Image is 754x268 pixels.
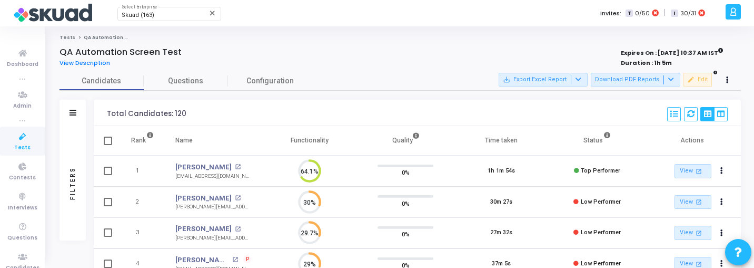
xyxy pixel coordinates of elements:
[246,255,250,264] span: P
[715,195,729,209] button: Actions
[235,226,241,232] mat-icon: open_in_new
[175,162,232,173] a: [PERSON_NAME]
[235,164,241,170] mat-icon: open_in_new
[621,59,672,67] strong: Duration : 1h 5m
[209,9,217,17] mat-icon: Clear
[621,46,723,58] strong: Expires On : [DATE] 10:37 AM IST
[120,126,165,156] th: Rank
[59,34,741,41] nav: breadcrumb
[488,167,515,176] div: 1h 1m 54s
[687,76,695,83] mat-icon: edit
[107,110,186,118] div: Total Candidates: 120
[13,102,32,111] span: Admin
[695,167,703,176] mat-icon: open_in_new
[674,226,711,240] a: View
[120,156,165,187] td: 1
[664,7,666,18] span: |
[232,257,238,263] mat-icon: open_in_new
[235,195,241,201] mat-icon: open_in_new
[490,228,512,237] div: 27m 32s
[715,164,729,179] button: Actions
[695,197,703,206] mat-icon: open_in_new
[683,73,712,87] button: Edit
[402,198,410,208] span: 0%
[485,135,518,146] div: Time taken
[503,76,510,83] mat-icon: save_alt
[175,135,193,146] div: Name
[59,59,110,67] span: View Description
[715,226,729,241] button: Actions
[581,260,621,267] span: Low Performer
[175,203,251,211] div: [PERSON_NAME][EMAIL_ADDRESS][DOMAIN_NAME]
[68,125,77,241] div: Filters
[358,126,453,156] th: Quality
[262,126,358,156] th: Functionality
[120,217,165,248] td: 3
[549,126,645,156] th: Status
[635,9,650,18] span: 0/50
[59,47,182,58] h4: QA Automation Screen Test
[122,12,154,18] span: Skuad (163)
[175,255,230,265] a: [PERSON_NAME]
[59,60,118,66] a: View Description
[671,9,678,17] span: I
[144,75,228,87] span: Questions
[175,224,232,234] a: [PERSON_NAME]
[175,173,251,180] div: [EMAIL_ADDRESS][DOMAIN_NAME]
[581,198,621,205] span: Low Performer
[700,107,728,121] div: View Options
[490,198,512,207] div: 30m 27s
[120,187,165,218] td: 2
[7,234,37,243] span: Questions
[59,75,144,87] span: Candidates
[175,234,251,242] div: [PERSON_NAME][EMAIL_ADDRESS][DOMAIN_NAME]
[246,75,294,87] span: Configuration
[581,167,620,174] span: Top Performer
[59,34,75,41] a: Tests
[8,204,37,213] span: Interviews
[402,229,410,240] span: 0%
[581,229,621,236] span: Low Performer
[645,126,741,156] th: Actions
[14,143,31,152] span: Tests
[674,195,711,209] a: View
[13,3,92,24] img: logo
[402,167,410,178] span: 0%
[680,9,696,18] span: 30/31
[626,9,632,17] span: T
[84,34,157,41] span: QA Automation Screen Test
[175,193,232,204] a: [PERSON_NAME]
[600,9,621,18] label: Invites:
[695,228,703,237] mat-icon: open_in_new
[591,73,680,87] button: Download PDF Reports
[674,164,711,178] a: View
[7,60,38,69] span: Dashboard
[499,73,588,87] button: Export Excel Report
[9,174,36,183] span: Contests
